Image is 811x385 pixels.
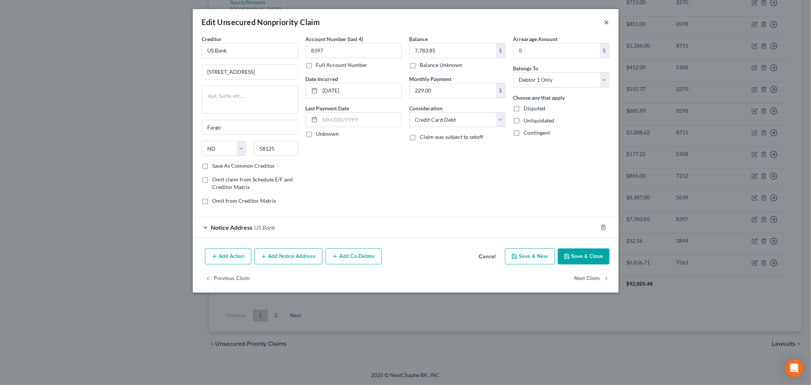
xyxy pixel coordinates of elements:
[213,162,275,170] label: Save As Common Creditor
[420,61,463,69] label: Balance Unknown
[202,65,298,79] input: Enter address...
[325,248,382,264] button: Add Co-Debtor
[473,249,502,264] button: Cancel
[524,117,555,124] span: Unliquidated
[496,83,505,98] div: $
[320,113,402,127] input: MM/DD/YYYY
[202,120,298,135] input: Enter city...
[213,197,276,204] span: Omit from Creditor Matrix
[320,83,402,98] input: MM/DD/YYYY
[410,83,496,98] input: 0.00
[524,129,551,136] span: Contingent
[604,17,609,27] button: ×
[306,75,338,83] label: Date Incurred
[524,105,546,111] span: Disputed
[205,248,251,264] button: Add Action
[213,176,293,190] span: Omit claim from Schedule E/F and Creditor Matrix
[316,61,368,69] label: Full Account Number
[316,130,339,138] label: Unknown
[505,248,555,264] button: Save & New
[306,43,402,58] input: XXXX
[409,75,452,83] label: Monthly Payment
[420,134,484,140] span: Claim was subject to setoff
[254,141,298,156] input: Enter zip...
[254,248,322,264] button: Add Notice Address
[202,43,298,58] input: Search creditor by name...
[211,224,253,231] span: Notice Address
[513,35,558,43] label: Arrearage Amount
[575,270,609,286] button: Next Claim
[306,35,363,43] label: Account Number (last 4)
[254,224,276,231] span: US Bank
[513,65,539,72] span: Belongs To
[496,43,505,58] div: $
[202,17,320,27] div: Edit Unsecured Nonpriority Claim
[409,35,428,43] label: Balance
[202,36,222,42] span: Creditor
[306,104,349,112] label: Last Payment Date
[205,270,250,286] button: Previous Claim
[558,248,609,264] button: Save & Close
[410,43,496,58] input: 0.00
[513,94,565,102] label: Choose any that apply
[785,359,803,377] div: Open Intercom Messenger
[409,104,443,112] label: Consideration
[514,43,600,58] input: 0.00
[600,43,609,58] div: $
